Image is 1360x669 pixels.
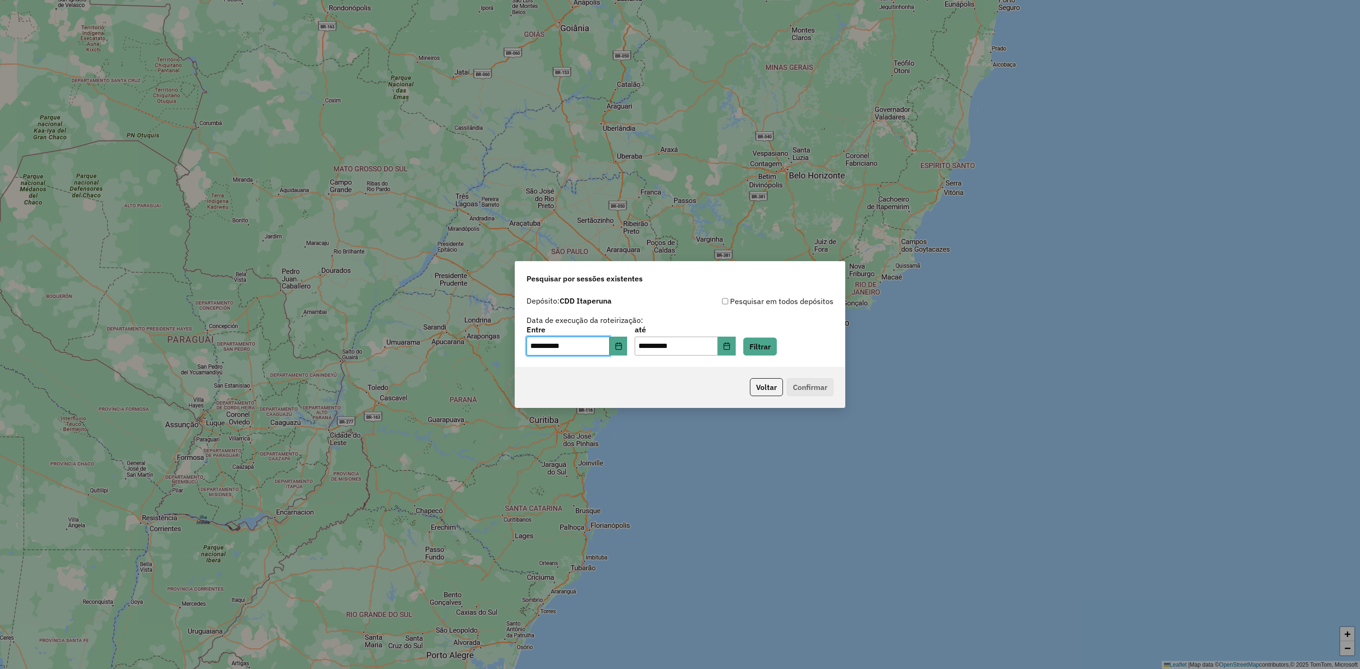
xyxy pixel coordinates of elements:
[635,324,735,335] label: até
[527,314,643,326] label: Data de execução da roteirização:
[750,378,783,396] button: Voltar
[743,338,777,356] button: Filtrar
[527,273,643,284] span: Pesquisar por sessões existentes
[718,337,736,356] button: Choose Date
[560,296,612,305] strong: CDD Itaperuna
[527,324,627,335] label: Entre
[527,295,612,306] label: Depósito:
[610,337,628,356] button: Choose Date
[680,296,833,307] div: Pesquisar em todos depósitos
